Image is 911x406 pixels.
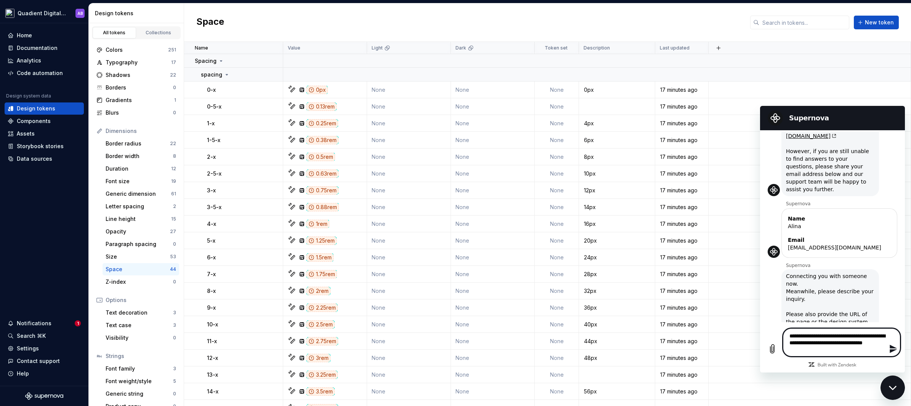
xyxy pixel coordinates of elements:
[106,190,171,198] div: Generic dimension
[535,232,579,249] td: None
[103,319,179,331] a: Text case3
[535,216,579,232] td: None
[103,163,179,175] a: Duration12
[195,57,217,65] p: Spacing
[93,44,179,56] a: Colors251
[660,45,690,51] p: Last updated
[207,371,218,379] p: 13-x
[171,216,176,222] div: 15
[103,363,179,375] a: Font family3
[106,109,173,117] div: Blurs
[173,110,176,116] div: 0
[579,388,654,395] div: 56px
[451,266,535,283] td: None
[367,182,451,199] td: None
[17,332,46,340] div: Search ⌘K
[288,45,300,51] p: Value
[106,46,168,54] div: Colors
[579,254,654,261] div: 24px
[103,225,179,238] a: Opacity27
[103,263,179,275] a: Space44
[367,232,451,249] td: None
[306,203,339,211] div: 0.88rem
[367,165,451,182] td: None
[173,279,176,285] div: 0
[103,238,179,250] a: Paragraph spacing0
[579,304,654,312] div: 36px
[451,249,535,266] td: None
[207,220,216,228] p: 4-x
[656,287,708,295] div: 17 minutes ago
[579,337,654,345] div: 44px
[656,254,708,261] div: 17 minutes ago
[106,96,174,104] div: Gradients
[656,354,708,362] div: 17 minutes ago
[17,117,51,125] div: Components
[103,213,179,225] a: Line height15
[5,355,84,367] button: Contact support
[95,10,181,17] div: Design tokens
[207,354,218,362] p: 12-x
[2,5,87,21] button: Quadient Digital Design SystemAB
[201,71,222,78] p: spacing
[451,216,535,232] td: None
[106,215,171,223] div: Line height
[93,69,179,81] a: Shadows22
[5,102,84,115] a: Design tokens
[173,203,176,209] div: 2
[106,278,173,286] div: Z-index
[451,115,535,132] td: None
[5,235,20,251] button: Upload file
[17,130,35,137] div: Assets
[367,366,451,383] td: None
[656,120,708,127] div: 17 minutes ago
[535,333,579,350] td: None
[106,165,171,173] div: Duration
[579,136,654,144] div: 6px
[306,387,335,396] div: 3.5rem
[535,199,579,216] td: None
[93,107,179,119] a: Blurs0
[170,72,176,78] div: 22
[535,383,579,400] td: None
[170,229,176,235] div: 27
[535,132,579,149] td: None
[103,388,179,400] a: Generic string0
[77,10,83,16] div: AB
[579,120,654,127] div: 4px
[656,388,708,395] div: 17 minutes ago
[367,383,451,400] td: None
[103,200,179,213] a: Letter spacing2
[306,153,335,161] div: 0.5rem
[26,95,143,101] p: Supernova
[106,71,170,79] div: Shadows
[170,266,176,272] div: 44
[28,138,131,145] div: [EMAIL_ADDRESS][DOMAIN_NAME]
[207,153,216,161] p: 2-x
[18,10,66,17] div: Quadient Digital Design System
[451,299,535,316] td: None
[106,309,173,316] div: Text decoration
[579,86,654,94] div: 0px
[306,371,338,379] div: 3.25rem
[28,109,131,117] div: Name
[865,19,894,26] span: New token
[174,97,176,103] div: 1
[75,320,81,326] span: 1
[656,321,708,328] div: 17 minutes ago
[23,163,117,238] span: Connecting you with someone now. Meanwhile, please describe your inquiry. Please also provide the...
[5,368,84,380] button: Help
[535,82,579,98] td: None
[207,187,216,194] p: 3-x
[106,352,176,360] div: Strings
[451,182,535,199] td: None
[656,270,708,278] div: 17 minutes ago
[171,178,176,184] div: 19
[545,45,568,51] p: Token set
[103,251,179,263] a: Size53
[656,304,708,312] div: 17 minutes ago
[207,270,216,278] p: 7-x
[17,345,39,352] div: Settings
[207,103,221,110] p: 0-5-x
